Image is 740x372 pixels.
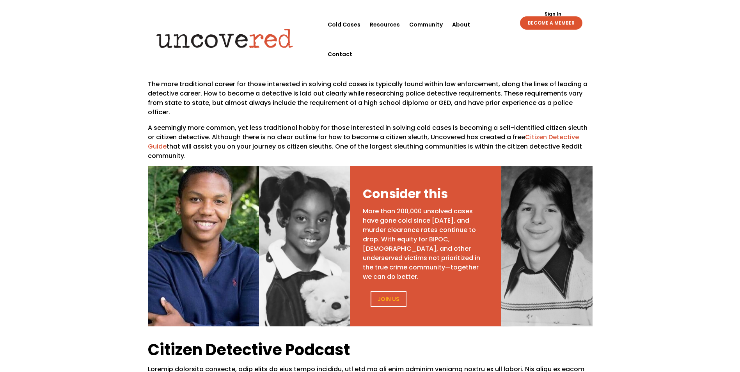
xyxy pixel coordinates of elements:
[409,10,443,39] a: Community
[148,133,579,151] a: Citizen Detective Guide
[520,16,582,30] a: BECOME A MEMBER
[328,39,352,69] a: Contact
[370,10,400,39] a: Resources
[363,207,486,282] p: More than 200,000 unsolved cases have gone cold since [DATE], and murder clearance rates continue...
[540,12,566,16] a: Sign In
[148,339,593,365] h2: Citizen Detective Podcast
[452,10,470,39] a: About
[363,185,486,207] h3: Consider this
[150,23,300,53] img: Uncovered logo
[148,80,587,117] span: The more traditional career for those interested in solving cold cases is typically found within ...
[148,123,593,161] p: A seemingly more common, yet less traditional hobby for those interested in solving cold cases is...
[371,291,406,307] a: Join Us
[328,10,360,39] a: Cold Cases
